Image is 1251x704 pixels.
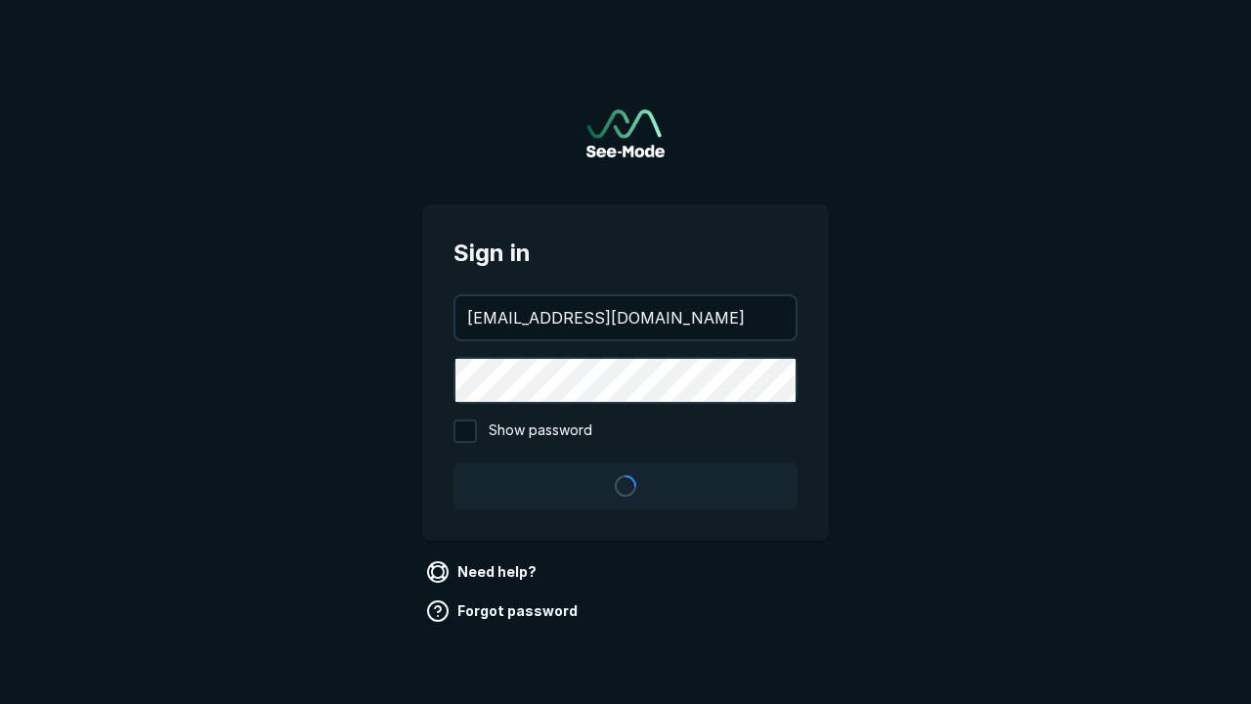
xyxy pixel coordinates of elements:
span: Sign in [453,236,798,271]
a: Go to sign in [586,110,665,157]
span: Show password [489,419,592,443]
img: See-Mode Logo [586,110,665,157]
a: Need help? [422,556,544,588]
a: Forgot password [422,595,585,627]
input: your@email.com [455,296,796,339]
